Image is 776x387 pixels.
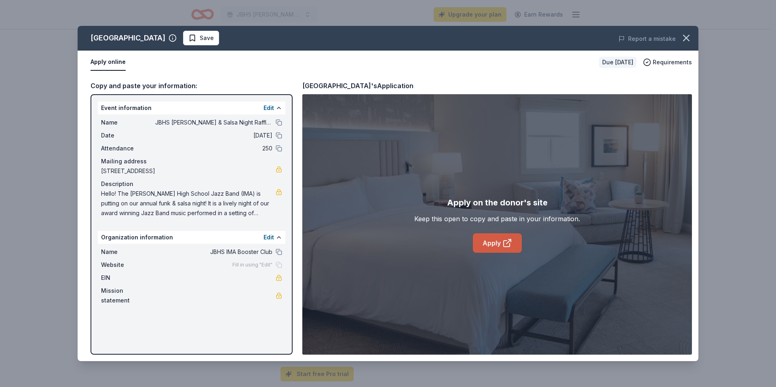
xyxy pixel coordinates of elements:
[599,57,637,68] div: Due [DATE]
[264,103,274,113] button: Edit
[101,131,155,140] span: Date
[101,118,155,127] span: Name
[101,247,155,257] span: Name
[653,57,692,67] span: Requirements
[155,144,272,153] span: 250
[91,54,126,71] button: Apply online
[91,32,165,44] div: [GEOGRAPHIC_DATA]
[101,260,155,270] span: Website
[98,102,285,114] div: Event information
[155,247,272,257] span: JBHS IMA Booster Club
[618,34,676,44] button: Report a mistake
[101,144,155,153] span: Attendance
[232,262,272,268] span: Fill in using "Edit"
[101,286,155,305] span: Mission statement
[91,80,293,91] div: Copy and paste your information:
[98,231,285,244] div: Organization information
[101,179,282,189] div: Description
[643,57,692,67] button: Requirements
[101,273,155,283] span: EIN
[183,31,219,45] button: Save
[473,233,522,253] a: Apply
[264,233,274,242] button: Edit
[101,156,282,166] div: Mailing address
[101,166,276,176] span: [STREET_ADDRESS]
[447,196,548,209] div: Apply on the donor's site
[101,189,276,218] span: Hello! The [PERSON_NAME] High School Jazz Band (IMA) is putting on our annual funk & salsa night!...
[155,131,272,140] span: [DATE]
[414,214,580,224] div: Keep this open to copy and paste in your information.
[155,118,272,127] span: JBHS [PERSON_NAME] & Salsa Night Raffle Baskets
[302,80,413,91] div: [GEOGRAPHIC_DATA]'s Application
[200,33,214,43] span: Save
